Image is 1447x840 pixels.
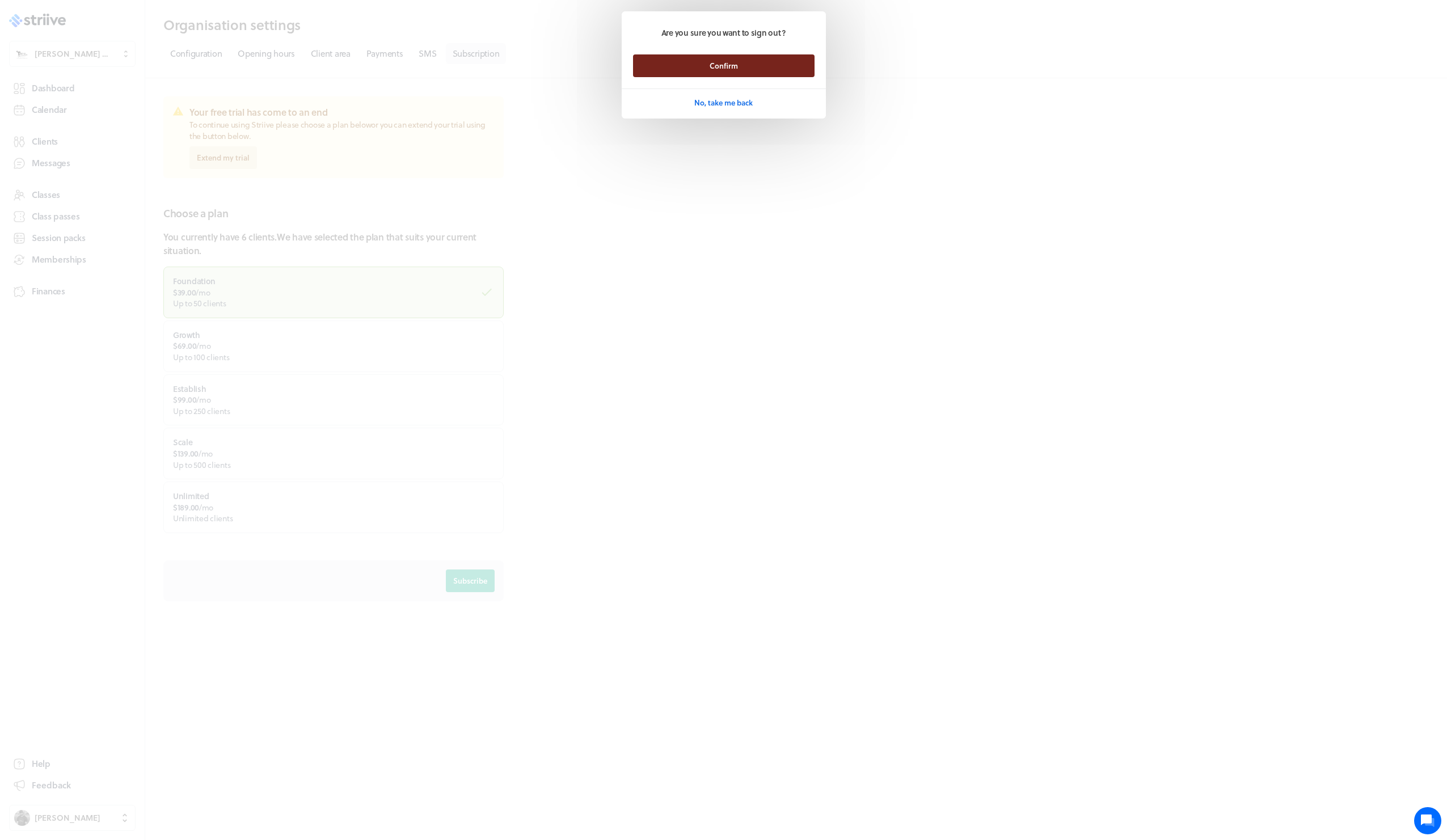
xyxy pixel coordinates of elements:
p: Are you sure you want to sign out? [633,27,815,39]
span: No, take me back [694,98,753,108]
input: Search articles [33,195,203,218]
span: Confirm [710,61,738,71]
p: Find an answer quickly [15,176,212,190]
h2: We're here to help. Ask us anything! [17,75,210,112]
h1: Hi [PERSON_NAME] [17,55,210,73]
button: New conversation [18,132,209,155]
button: No, take me back [694,91,753,114]
iframe: gist-messenger-bubble-iframe [1414,807,1441,834]
button: Confirm [633,54,815,77]
span: New conversation [73,139,136,148]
